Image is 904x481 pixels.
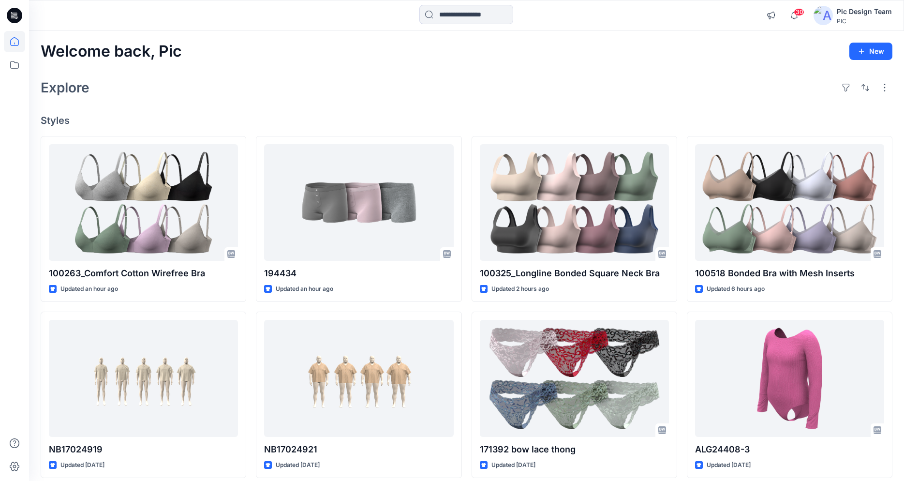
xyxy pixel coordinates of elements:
[837,6,892,17] div: Pic Design Team
[276,284,333,294] p: Updated an hour ago
[60,284,118,294] p: Updated an hour ago
[491,460,535,470] p: Updated [DATE]
[49,320,238,436] a: NB17024919
[707,460,751,470] p: Updated [DATE]
[849,43,892,60] button: New
[480,267,669,280] p: 100325_Longline Bonded Square Neck Bra
[480,144,669,261] a: 100325_Longline Bonded Square Neck Bra
[480,443,669,456] p: 171392 bow lace thong
[41,80,89,95] h2: Explore
[491,284,549,294] p: Updated 2 hours ago
[695,320,884,436] a: ALG24408-3
[814,6,833,25] img: avatar
[837,17,892,25] div: PIC
[264,443,453,456] p: NB17024921
[41,43,182,60] h2: Welcome back, Pic
[49,144,238,261] a: 100263_Comfort Cotton Wirefree Bra
[49,443,238,456] p: NB17024919
[264,144,453,261] a: 194434
[480,320,669,436] a: 171392 bow lace thong
[264,320,453,436] a: NB17024921
[695,267,884,280] p: 100518 Bonded Bra with Mesh Inserts
[60,460,104,470] p: Updated [DATE]
[276,460,320,470] p: Updated [DATE]
[264,267,453,280] p: 194434
[695,144,884,261] a: 100518 Bonded Bra with Mesh Inserts
[49,267,238,280] p: 100263_Comfort Cotton Wirefree Bra
[41,115,892,126] h4: Styles
[707,284,765,294] p: Updated 6 hours ago
[794,8,804,16] span: 30
[695,443,884,456] p: ALG24408-3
